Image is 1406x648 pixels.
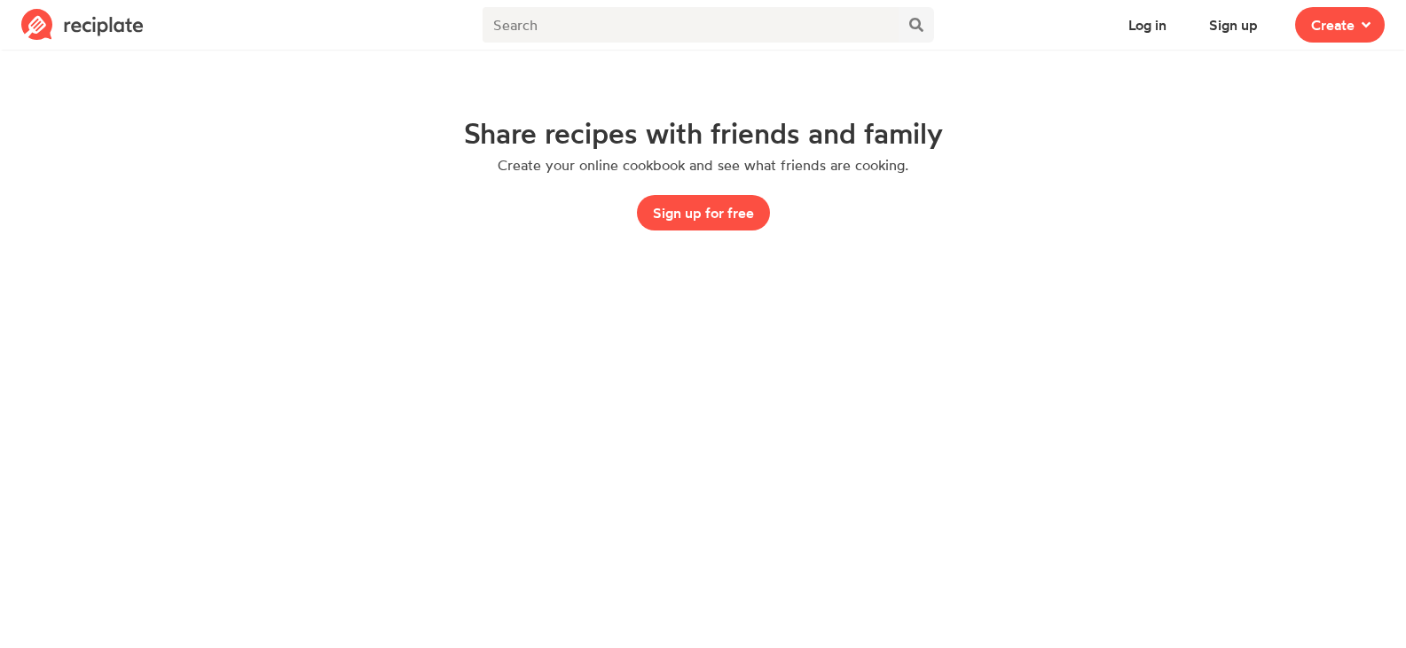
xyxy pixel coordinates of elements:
p: Create your online cookbook and see what friends are cooking. [498,156,908,174]
button: Sign up [1193,7,1274,43]
img: Reciplate [21,9,144,41]
button: Log in [1112,7,1182,43]
span: Create [1311,14,1355,35]
button: Create [1295,7,1385,43]
button: Sign up for free [637,195,770,230]
input: Search [483,7,898,43]
h1: Share recipes with friends and family [464,117,943,149]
